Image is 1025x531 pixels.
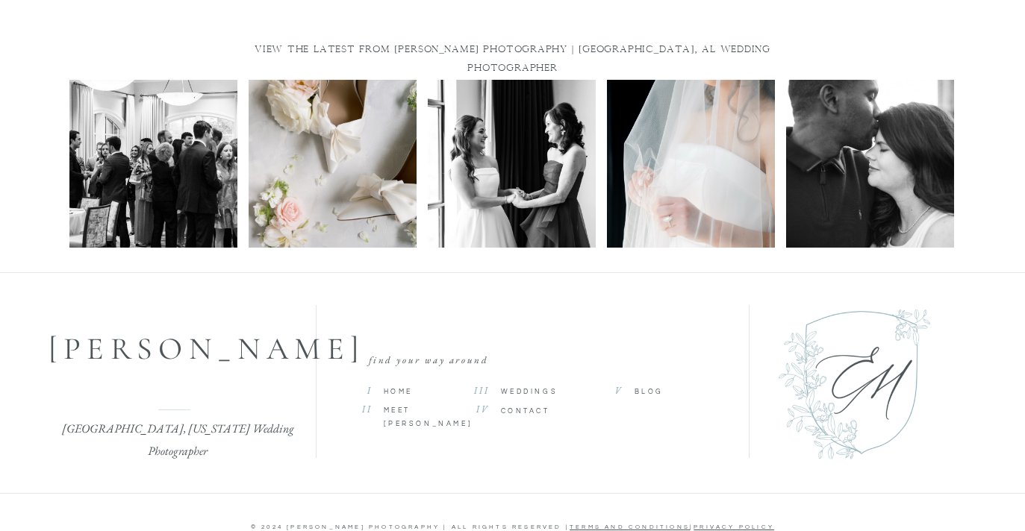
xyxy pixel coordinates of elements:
a: Weddings [501,386,587,399]
img: My number one wedding day tip is always, ✨HIRE A PLANNER✨ And this weekend was a perfect example ... [69,80,237,248]
img: Ivan and Elizabeth had such a beautiful engagement session! We moved it up by one day, to beat th... [786,80,954,248]
h2: [GEOGRAPHIC_DATA], [US_STATE] Wedding Photographer [52,418,304,436]
span: Blog [635,389,664,395]
a: Blog [635,386,720,399]
span: MEET [PERSON_NAME] [384,407,473,427]
p: find your way around [369,351,540,369]
a: [PERSON_NAME] [49,333,308,399]
p: I [352,384,373,399]
img: Celebrating Mr. And Mrs. Keasler and their beautiful spring wedding this past weekend! We had suc... [607,80,775,248]
a: CONTACT [501,405,587,418]
a: MEET [PERSON_NAME] [384,404,470,418]
p: IV [470,403,490,418]
a: Home [384,386,470,399]
img: Some of my fav B+W getting ready moments from JK & Eliza’s wedding! I have so many beautiful thin... [428,80,596,248]
span: Weddings [501,389,558,395]
span: CONTACT [501,408,550,415]
img: Loved getting to celebrate and capture the Hunt wedding! Bryce and Rebekah could not have picked ... [249,80,417,248]
span: © 2024 [PERSON_NAME] Photography | All Rights Reserved | | [251,524,774,530]
p: III [470,384,490,399]
a: Terms and Conditions [570,524,690,530]
p: View the latest from [PERSON_NAME] photography | [GEOGRAPHIC_DATA], al wedding photographer [222,41,804,67]
span: Home [384,389,413,395]
p: II [352,403,373,418]
p: V [603,384,623,399]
